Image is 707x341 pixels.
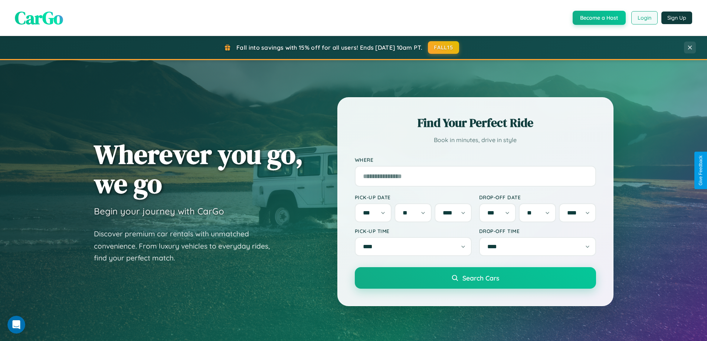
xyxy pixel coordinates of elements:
span: Search Cars [462,274,499,282]
label: Pick-up Time [355,228,472,234]
h3: Begin your journey with CarGo [94,206,224,217]
iframe: Intercom live chat [7,316,25,334]
label: Drop-off Date [479,194,596,200]
div: Give Feedback [698,155,703,186]
span: CarGo [15,6,63,30]
p: Discover premium car rentals with unmatched convenience. From luxury vehicles to everyday rides, ... [94,228,279,264]
label: Where [355,157,596,163]
button: FALL15 [428,41,459,54]
button: Login [631,11,658,24]
button: Become a Host [573,11,626,25]
p: Book in minutes, drive in style [355,135,596,145]
button: Search Cars [355,267,596,289]
h2: Find Your Perfect Ride [355,115,596,131]
label: Pick-up Date [355,194,472,200]
h1: Wherever you go, we go [94,140,303,198]
label: Drop-off Time [479,228,596,234]
button: Sign Up [661,12,692,24]
span: Fall into savings with 15% off for all users! Ends [DATE] 10am PT. [236,44,422,51]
